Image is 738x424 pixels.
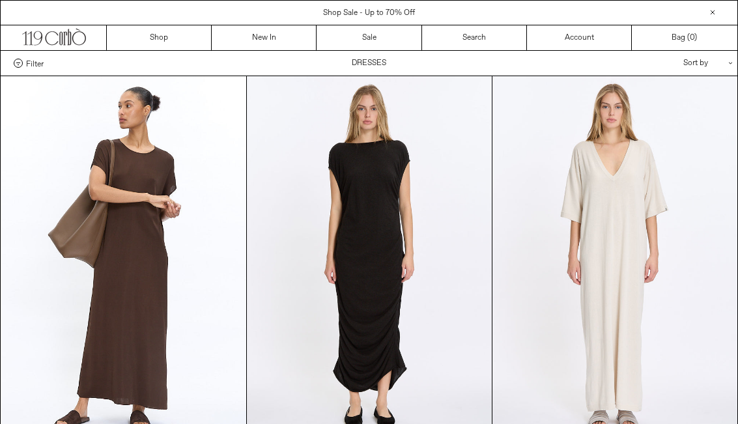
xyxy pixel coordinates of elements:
[317,25,421,50] a: Sale
[632,25,737,50] a: Bag ()
[690,32,697,44] span: )
[26,59,44,68] span: Filter
[690,33,694,43] span: 0
[107,25,212,50] a: Shop
[607,51,724,76] div: Sort by
[212,25,317,50] a: New In
[422,25,527,50] a: Search
[323,8,415,18] a: Shop Sale - Up to 70% Off
[527,25,632,50] a: Account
